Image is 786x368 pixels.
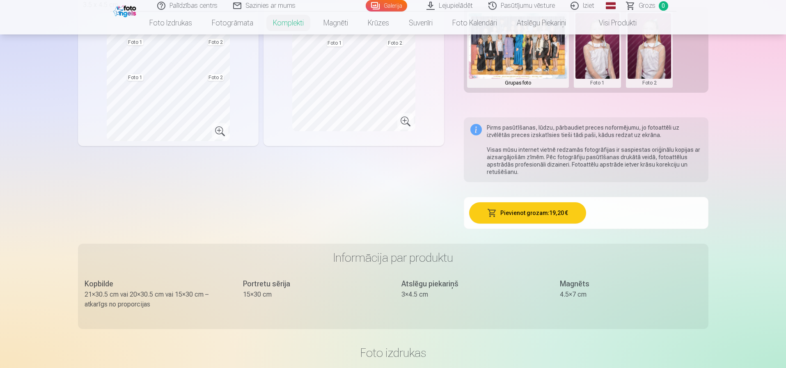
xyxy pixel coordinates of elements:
[469,79,567,87] div: Grupas foto
[399,11,442,34] a: Suvenīri
[401,278,543,290] div: Atslēgu piekariņš
[202,11,263,34] a: Fotogrāmata
[487,124,701,176] div: Pirms pasūtīšanas, lūdzu, pārbaudiet preces noformējumu, jo fotoattēli uz izvēlētās preces izskat...
[507,11,576,34] a: Atslēgu piekariņi
[140,11,202,34] a: Foto izdrukas
[469,202,586,224] button: Pievienot grozam:19,20 €
[85,278,227,290] div: Kopbilde
[358,11,399,34] a: Krūzes
[85,345,702,360] h3: Foto izdrukas
[314,11,358,34] a: Magnēti
[560,290,702,299] div: 4.5×7 cm
[560,278,702,290] div: Magnēts
[576,11,646,34] a: Visi produkti
[113,3,138,17] img: /fa1
[85,250,702,265] h3: Informācija par produktu
[401,290,543,299] div: 3×4.5 cm
[442,11,507,34] a: Foto kalendāri
[243,290,385,299] div: 15×30 cm
[243,278,385,290] div: Portretu sērija
[639,1,655,11] span: Grozs
[659,1,668,11] span: 0
[85,290,227,309] div: 21×30.5 cm vai 20×30.5 cm vai 15×30 cm – atkarīgs no proporcijas
[263,11,314,34] a: Komplekti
